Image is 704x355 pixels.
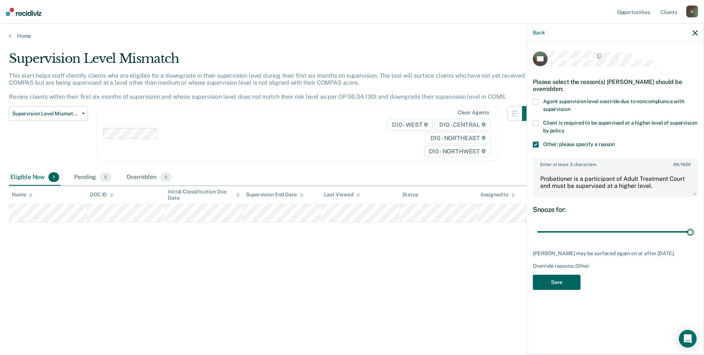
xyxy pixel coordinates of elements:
div: Override reasons: Other [533,263,698,269]
span: D10 - WEST [387,119,433,131]
div: Open Intercom Messenger [679,330,697,348]
p: This alert helps staff identify clients who are eligible for a downgrade in their supervision lev... [9,72,530,101]
div: Clear agents [458,109,489,116]
textarea: Probationer is a participant of Adult Treatment Court and must be supervised at a higher level. [534,169,697,196]
div: Status [402,192,418,198]
div: [PERSON_NAME] may be surfaced again on or after [DATE]. [533,250,698,257]
div: Last Viewed [324,192,360,198]
span: Agent supervision level override due to noncompliance with supervision [543,98,684,112]
div: Assigned to [480,192,515,198]
div: Please select the reason(s) [PERSON_NAME] should be overridden: [533,72,698,98]
button: Save [533,275,581,290]
div: Snooze for: [533,206,698,214]
span: 0 [100,172,111,182]
div: Supervision End Date [246,192,303,198]
a: Home [9,33,695,39]
div: Name [12,192,33,198]
span: D10 - NORTHWEST [424,145,491,157]
span: 96 [673,162,679,167]
button: Back [533,30,545,36]
label: Enter at least 3 characters [534,159,697,167]
div: Overridden [125,169,173,186]
div: Initial Classification Due Date [168,189,240,201]
span: D10 - CENTRAL [434,119,491,131]
span: 1 [48,172,59,182]
span: D10 - NORTHEAST [426,132,491,144]
span: / 1600 [673,162,690,167]
div: Supervision Level Mismatch [9,51,537,72]
div: G [686,6,698,17]
span: Client is required to be supervised at a higher level of supervision by policy [543,120,697,133]
div: DOC ID [90,192,114,198]
div: Pending [72,169,113,186]
span: 0 [160,172,172,182]
img: Recidiviz [6,8,41,16]
span: Supervision Level Mismatch [12,111,79,117]
span: Other: please specify a reason [543,141,615,147]
div: Eligible Now [9,169,61,186]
